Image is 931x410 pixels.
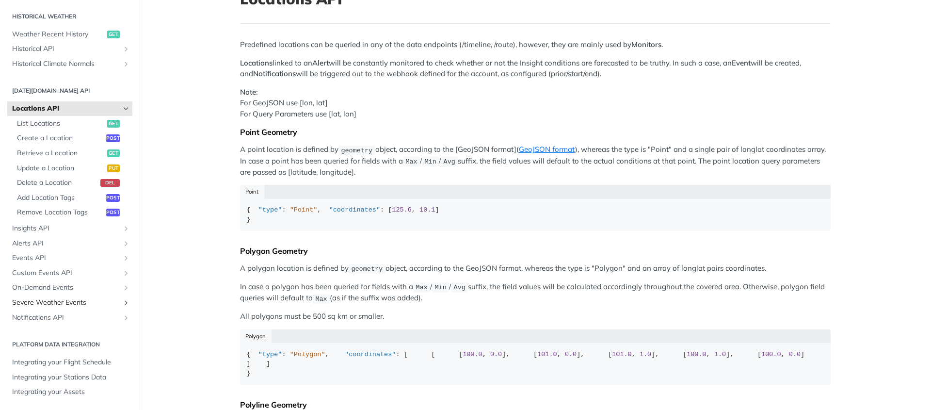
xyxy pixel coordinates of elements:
span: post [106,134,120,142]
span: Create a Location [17,133,104,143]
span: get [107,31,120,38]
a: Integrating your Assets [7,385,132,399]
a: Historical Climate NormalsShow subpages for Historical Climate Normals [7,57,132,71]
p: For GeoJSON use [lon, lat] For Query Parameters use [lat, lon] [240,87,831,120]
a: Delete a Locationdel [12,176,132,190]
button: Show subpages for Historical Climate Normals [122,60,130,68]
strong: Alert [312,58,329,67]
div: { : , : [ , ] } [247,205,824,224]
span: 0.0 [565,351,577,358]
span: Historical Climate Normals [12,59,120,69]
div: Polygon Geometry [240,246,831,256]
span: Severe Weather Events [12,298,120,308]
strong: Monitors [631,40,661,49]
a: List Locationsget [12,116,132,131]
span: Avg [444,158,455,165]
strong: Notifications [253,69,296,78]
span: Events API [12,253,120,263]
span: del [100,179,120,187]
p: Predefined locations can be queried in any of the data endpoints (/timeline, /route), however, th... [240,39,831,50]
a: Create a Locationpost [12,131,132,146]
span: geometry [341,147,372,154]
span: Locations API [12,104,120,114]
span: Integrating your Stations Data [12,373,130,382]
span: put [107,164,120,172]
span: 0.0 [789,351,801,358]
h2: Platform DATA integration [7,340,132,349]
span: Remove Location Tags [17,208,104,217]
a: Alerts APIShow subpages for Alerts API [7,236,132,251]
span: post [106,194,120,202]
span: Max [315,295,327,302]
span: Avg [454,284,465,291]
span: "Point" [290,206,318,213]
span: get [107,149,120,157]
span: 125.6 [392,206,412,213]
h2: [DATE][DOMAIN_NAME] API [7,86,132,95]
button: Show subpages for Events API [122,254,130,262]
a: Integrating your Stations Data [7,370,132,385]
span: 0.0 [490,351,502,358]
span: "coordinates" [329,206,380,213]
span: Integrating your Flight Schedule [12,358,130,367]
a: On-Demand EventsShow subpages for On-Demand Events [7,280,132,295]
p: A polygon location is defined by object, according to the GeoJSON format, whereas the type is "Po... [240,263,831,274]
a: Update a Locationput [12,161,132,176]
button: Show subpages for Severe Weather Events [122,299,130,307]
span: 101.0 [612,351,632,358]
button: Show subpages for Historical API [122,45,130,53]
button: Show subpages for On-Demand Events [122,284,130,292]
a: Historical APIShow subpages for Historical API [7,42,132,56]
strong: Note: [240,87,258,97]
span: 100.0 [463,351,482,358]
a: GeoJSON format [519,145,575,154]
span: 100.0 [761,351,781,358]
span: 100.0 [687,351,706,358]
span: 1.0 [714,351,726,358]
p: In case a polygon has been queried for fields with a / / suffix, the field values will be calcula... [240,281,831,304]
span: On-Demand Events [12,283,120,293]
span: Max [405,158,417,165]
h2: Historical Weather [7,12,132,21]
span: Insights API [12,224,120,233]
span: "Polygon" [290,351,325,358]
a: Weather Recent Historyget [7,27,132,42]
button: Show subpages for Notifications API [122,314,130,322]
a: Remove Location Tagspost [12,205,132,220]
strong: Event [732,58,751,67]
div: { : , : [ [ [ , ], [ , ], [ , ], [ , ], [ , ] ] ] } [247,350,824,378]
span: post [106,209,120,216]
p: All polygons must be 500 sq km or smaller. [240,311,831,322]
span: 1.0 [640,351,651,358]
span: geometry [351,265,383,273]
span: "type" [258,351,282,358]
span: Alerts API [12,239,120,248]
p: linked to an will be constantly monitored to check whether or not the Insight conditions are fore... [240,58,831,80]
button: Hide subpages for Locations API [122,105,130,113]
a: Integrating your Flight Schedule [7,355,132,370]
strong: Locations [240,58,273,67]
button: Show subpages for Alerts API [122,240,130,247]
span: "coordinates" [345,351,396,358]
a: Severe Weather EventsShow subpages for Severe Weather Events [7,295,132,310]
span: List Locations [17,119,105,129]
a: Events APIShow subpages for Events API [7,251,132,265]
span: Retrieve a Location [17,148,105,158]
span: Historical API [12,44,120,54]
a: Retrieve a Locationget [12,146,132,161]
span: Weather Recent History [12,30,105,39]
a: Custom Events APIShow subpages for Custom Events API [7,266,132,280]
span: Add Location Tags [17,193,104,203]
a: Add Location Tagspost [12,191,132,205]
a: Notifications APIShow subpages for Notifications API [7,311,132,325]
p: A point location is defined by object, according to the [GeoJSON format]( ), whereas the type is ... [240,144,831,178]
span: "type" [258,206,282,213]
span: 101.0 [537,351,557,358]
div: Point Geometry [240,127,831,137]
span: Integrating your Assets [12,387,130,397]
span: get [107,120,120,128]
span: Min [424,158,436,165]
span: Max [416,284,427,291]
span: Update a Location [17,164,105,173]
a: Locations APIHide subpages for Locations API [7,101,132,116]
